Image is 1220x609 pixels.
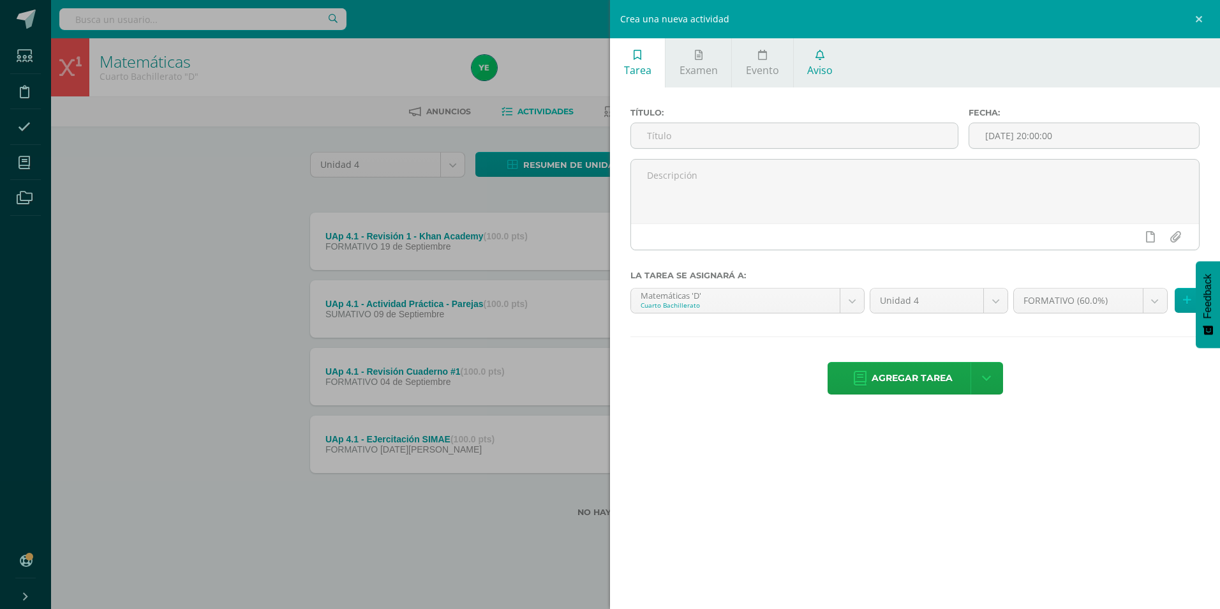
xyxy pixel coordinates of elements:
a: Tarea [610,38,665,87]
input: Título [631,123,958,148]
div: Cuarto Bachillerato [641,301,830,310]
span: Evento [746,63,779,77]
span: Tarea [624,63,651,77]
label: Fecha: [969,108,1200,117]
a: Matemáticas 'D'Cuarto Bachillerato [631,289,864,313]
a: FORMATIVO (60.0%) [1014,289,1167,313]
input: Fecha de entrega [969,123,1199,148]
a: Aviso [794,38,847,87]
span: Feedback [1202,274,1214,319]
label: La tarea se asignará a: [630,271,1200,280]
span: Examen [680,63,718,77]
span: Unidad 4 [880,289,974,313]
span: Agregar tarea [872,363,953,394]
span: Aviso [807,63,833,77]
a: Examen [666,38,731,87]
label: Título: [630,108,958,117]
span: FORMATIVO (60.0%) [1023,289,1133,313]
button: Feedback - Mostrar encuesta [1196,261,1220,348]
div: Matemáticas 'D' [641,289,830,301]
a: Unidad 4 [870,289,1008,313]
a: Evento [732,38,792,87]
